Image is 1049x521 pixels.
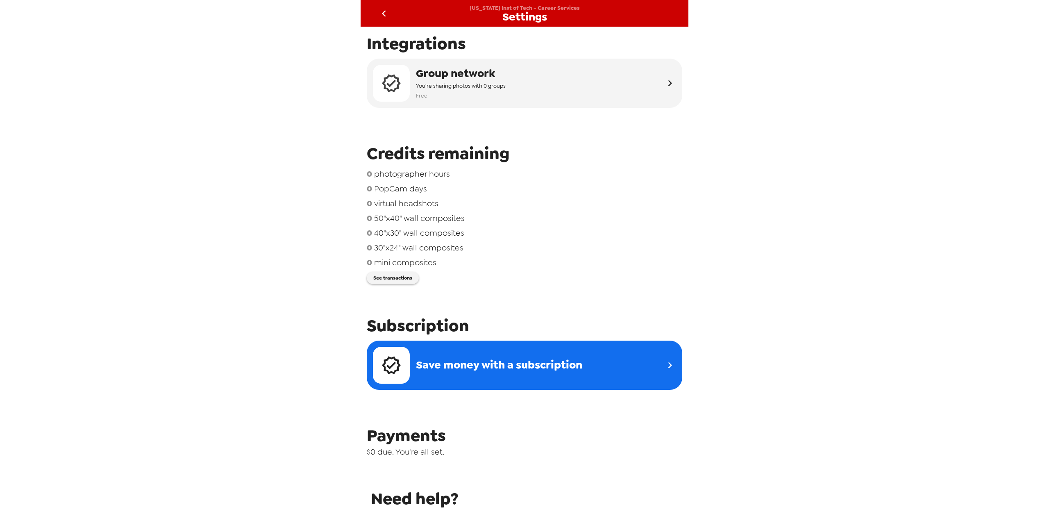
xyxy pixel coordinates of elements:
span: Free [416,91,506,100]
span: Integrations [367,33,682,55]
span: Payments [367,425,682,446]
span: Subscription [367,315,682,337]
span: 0 [367,242,372,253]
span: Need help? [371,488,682,510]
span: 0 [367,168,372,179]
span: [US_STATE] Inst of Tech - Career Services [470,5,580,11]
span: 0 [367,198,372,209]
span: 0 [367,257,372,268]
span: mini composites [374,257,436,268]
span: 40"x30" wall composites [374,228,464,238]
span: Credits remaining [367,143,682,164]
span: 0 [367,183,372,194]
span: PopCam days [374,183,427,194]
span: Group network [416,66,506,81]
button: Group networkYou're sharing photos with 0 groupsFree [367,59,682,108]
span: You're sharing photos with 0 groups [416,81,506,91]
span: $0 due. You're all set. [367,446,682,457]
span: virtual headshots [374,198,438,209]
button: See transactions [367,272,419,284]
span: 0 [367,213,372,223]
span: 0 [367,228,372,238]
a: Save money with a subscription [367,341,682,390]
span: 30"x24" wall composites [374,242,463,253]
span: photographer hours [374,168,450,179]
span: Save money with a subscription [416,357,582,373]
span: Settings [502,11,547,23]
span: 50"x40" wall composites [374,213,465,223]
